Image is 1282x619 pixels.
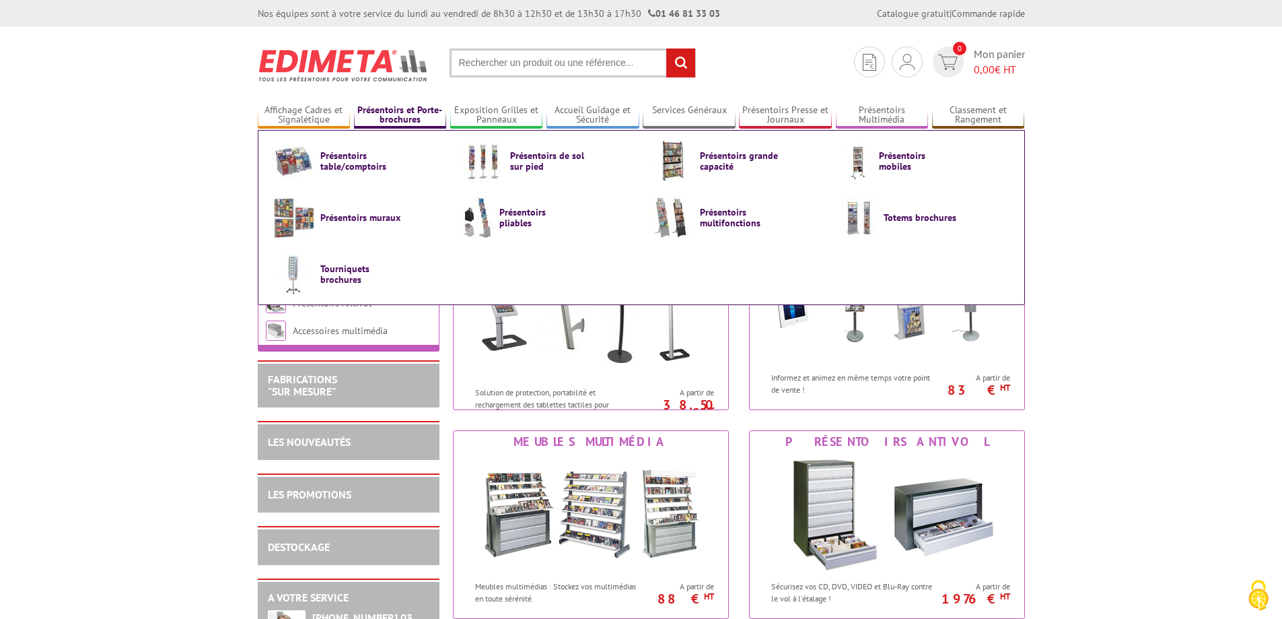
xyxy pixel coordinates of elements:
img: Meubles multimédia [466,453,715,574]
span: Présentoirs multifonctions [700,207,781,228]
sup: HT [704,591,714,602]
div: Meubles multimédia [457,434,725,449]
input: Rechercher un produit ou une référence... [450,48,696,77]
a: Supports Tablettes et i-Pad Supports Tablettes et i-Pad Solution de protection, portabilité et re... [453,222,729,410]
a: Services Généraux [643,104,736,127]
input: rechercher [666,48,695,77]
div: Présentoirs Antivol [753,434,1021,449]
a: Présentoirs table/comptoirs [273,140,441,182]
img: Présentoirs grande capacité [652,140,694,182]
a: Présentoirs et Porte-brochures [354,104,447,127]
img: Présentoirs mobiles [842,140,873,182]
span: Présentoirs muraux [320,212,401,223]
span: Totems brochures [884,212,964,223]
img: Totems brochures [842,197,878,238]
a: Exposition Grilles et Panneaux [450,104,543,127]
img: Présentoirs table/comptoirs [273,140,314,182]
div: Nos équipes sont à votre service du lundi au vendredi de 8h30 à 12h30 et de 13h30 à 17h30 [258,7,720,20]
img: Présentoirs multifonctions [652,197,694,238]
p: Solution de protection, portabilité et rechargement des tablettes tactiles pour professionnels. [475,387,642,421]
span: Présentoirs de sol sur pied [510,150,591,172]
img: Edimeta [258,40,429,90]
p: 83 € [935,386,1010,394]
a: devis rapide 0 Mon panier 0,00€ HT [929,46,1025,77]
img: Présentoirs de sol sur pied [462,140,504,182]
sup: HT [704,405,714,416]
img: devis rapide [863,54,876,71]
span: € HT [974,62,1025,77]
a: Présentoirs Presse et Journaux [739,104,832,127]
img: Présentoirs Antivol [762,453,1011,574]
a: Tourniquets brochures [273,253,441,295]
a: Classement et Rangement [932,104,1025,127]
sup: HT [1000,382,1010,393]
a: Accueil Guidage et Sécurité [546,104,639,127]
span: Présentoirs mobiles [879,150,960,172]
span: A partir de [941,372,1010,383]
a: LES PROMOTIONS [268,488,351,501]
a: LES NOUVEAUTÉS [268,435,351,449]
img: Supports Tablettes et i-Pad [466,259,715,380]
span: A partir de [645,387,714,398]
img: Présentoirs pliables [462,197,493,238]
p: Sécurisez vos CD, DVD, VIDEO et Blu-Ray contre le vol à l'étalage ! [771,581,938,604]
a: Présentoirs mobiles [842,140,1010,182]
img: Présentoirs muraux [273,197,314,238]
div: | [877,7,1025,20]
a: Meubles multimédia Meubles multimédia Meubles multimédias : Stockez vos multimédias en toute séré... [453,430,729,619]
h2: A votre service [268,592,429,604]
span: Présentoirs pliables [499,207,580,228]
a: DESTOCKAGE [268,540,330,554]
img: Tourniquets brochures [273,253,314,295]
a: Catalogue gratuit [877,7,950,20]
sup: HT [1000,591,1010,602]
span: Présentoirs table/comptoirs [320,150,401,172]
span: 0,00 [974,63,995,76]
img: Accessoires multimédia [266,321,286,341]
a: Accessoires multimédia [293,325,388,337]
a: Affichage digital Affichage digital Informez et animez en même temps votre point de vente ! A par... [749,222,1025,410]
span: A partir de [941,581,1010,592]
strong: 01 46 81 33 03 [648,7,720,20]
img: devis rapide [900,54,915,70]
p: 88 € [639,595,714,603]
a: Affichage Cadres et Signalétique [258,104,351,127]
p: Informez et animez en même temps votre point de vente ! [771,372,938,395]
p: Meubles multimédias : Stockez vos multimédias en toute sérénité. [475,581,642,604]
p: 38.50 € [639,401,714,417]
a: Commande rapide [952,7,1025,20]
img: devis rapide [938,55,958,70]
img: Cookies (fenêtre modale) [1242,579,1275,612]
span: Tourniquets brochures [320,263,401,285]
button: Cookies (fenêtre modale) [1235,573,1282,619]
a: FABRICATIONS"Sur Mesure" [268,372,337,398]
p: 1976 € [935,595,1010,603]
span: Présentoirs grande capacité [700,150,781,172]
a: Présentoirs muraux [273,197,441,238]
span: A partir de [645,581,714,592]
a: Totems brochures [842,197,1010,238]
a: Présentoirs pliables [462,197,631,238]
a: Présentoirs de sol sur pied [462,140,631,182]
a: Présentoirs Multimédia [836,104,929,127]
span: Mon panier [974,46,1025,77]
a: Présentoirs Antivol Présentoirs Antivol Sécurisez vos CD, DVD, VIDEO et Blu-Ray contre le vol à l... [749,430,1025,619]
span: 0 [953,42,966,55]
a: Présentoirs grande capacité [652,140,820,182]
a: Présentoirs multifonctions [652,197,820,238]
